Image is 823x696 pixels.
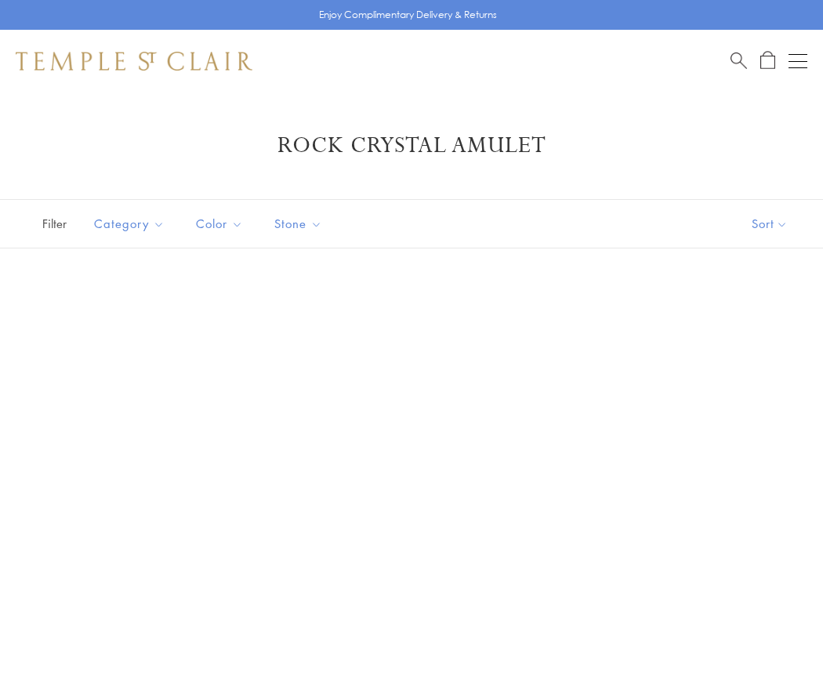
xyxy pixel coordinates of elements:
[86,214,176,234] span: Category
[319,7,497,23] p: Enjoy Complimentary Delivery & Returns
[16,52,252,71] img: Temple St. Clair
[188,214,255,234] span: Color
[760,51,775,71] a: Open Shopping Bag
[266,214,334,234] span: Stone
[716,200,823,248] button: Show sort by
[731,51,747,71] a: Search
[263,206,334,241] button: Stone
[184,206,255,241] button: Color
[82,206,176,241] button: Category
[789,52,807,71] button: Open navigation
[39,132,784,160] h1: Rock Crystal Amulet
